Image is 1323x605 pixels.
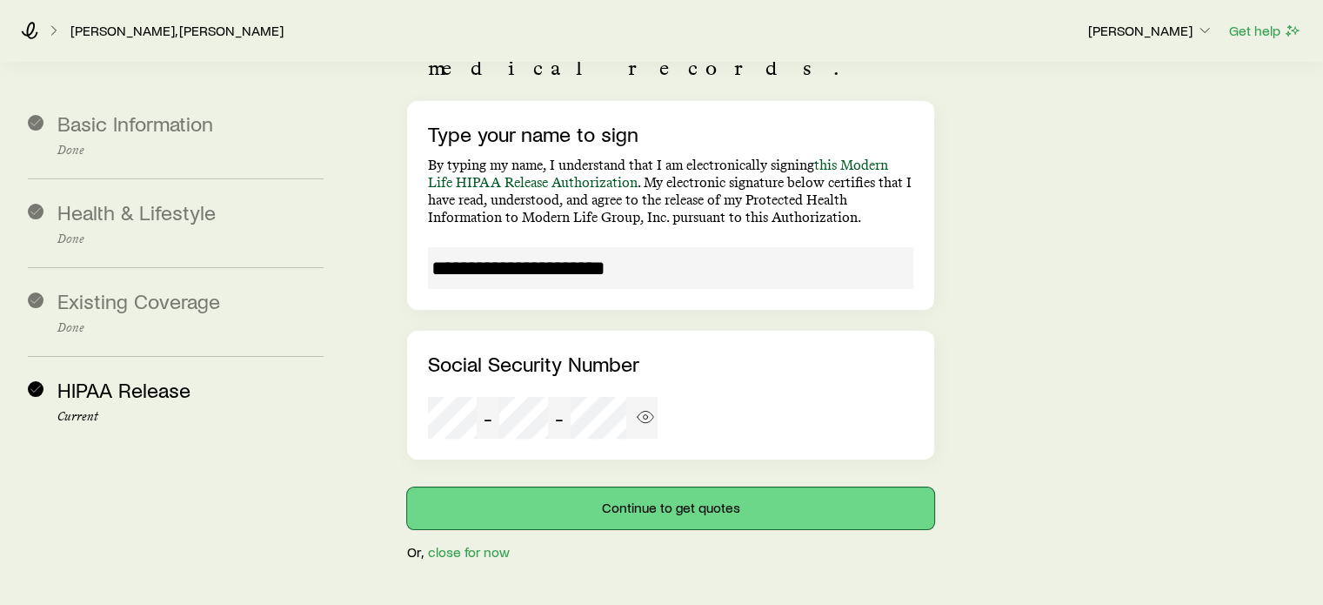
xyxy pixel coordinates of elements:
p: Done [57,232,324,246]
span: Health & Lifestyle [57,199,216,225]
span: HIPAA Release [57,377,190,402]
p: Done [57,321,324,335]
span: - [555,406,564,430]
p: [PERSON_NAME] [1088,22,1213,39]
p: Done [57,144,324,158]
p: Social Security Number [428,352,912,376]
span: Basic Information [57,111,213,136]
p: By typing my name, I understand that I am electronically signing . My electronic signature below ... [428,157,912,226]
p: Type your name to sign [428,122,912,146]
button: close for now [427,543,511,561]
p: Or, [407,543,424,561]
p: Current [57,410,324,424]
button: Continue to get quotes [407,487,933,529]
span: - [484,406,492,430]
a: this Modern Life HIPAA Release Authorization [428,157,888,191]
a: [PERSON_NAME], [PERSON_NAME] [70,23,284,39]
button: Get help [1228,21,1302,41]
button: [PERSON_NAME] [1087,21,1214,42]
span: Existing Coverage [57,288,220,313]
